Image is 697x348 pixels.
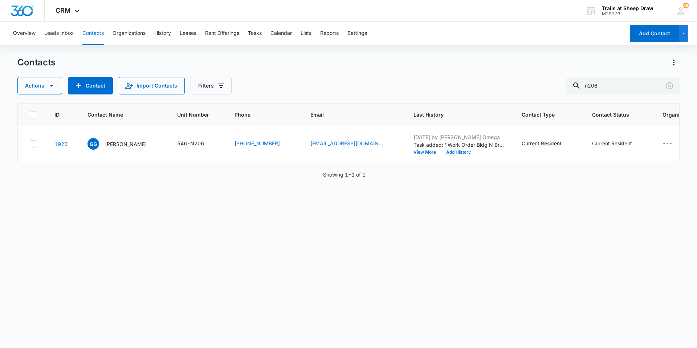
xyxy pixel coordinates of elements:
button: Organizations [113,22,146,45]
span: Contact Status [592,111,635,118]
div: Email - WILLMAGARCIA88@GMAIL.COM - Select to Edit Field [310,139,396,148]
div: Contact Type - Current Resident - Select to Edit Field [522,139,575,148]
div: --- [663,139,672,148]
div: account name [602,5,653,11]
span: Organization [663,111,695,118]
button: Leases [180,22,196,45]
button: Rent Offerings [205,22,239,45]
button: Add Contact [68,77,113,94]
a: [EMAIL_ADDRESS][DOMAIN_NAME] [310,139,383,147]
span: Last History [413,111,494,118]
a: [PHONE_NUMBER] [235,139,280,147]
button: Contacts [82,22,104,45]
button: Overview [13,22,36,45]
div: Organization - - Select to Edit Field [663,139,685,148]
button: Actions [17,77,62,94]
span: Contact Type [522,111,564,118]
div: notifications count [683,3,689,8]
button: Filters [191,77,232,94]
span: GG [87,138,99,150]
button: Lists [301,22,311,45]
button: Leads Inbox [44,22,74,45]
input: Search Contacts [566,77,680,94]
div: Unit Number - 546-N206 - Select to Edit Field [177,139,217,148]
button: Add Contact [630,25,679,42]
span: 39 [683,3,689,8]
button: Settings [347,22,367,45]
div: 546-N206 [177,139,204,147]
span: Phone [235,111,282,118]
p: Showing 1-1 of 1 [323,171,366,178]
span: Email [310,111,386,118]
button: Import Contacts [119,77,185,94]
p: [DATE] by [PERSON_NAME] Omega [413,133,504,141]
span: CRM [56,7,71,14]
div: Phone - (307) 679-5231 - Select to Edit Field [235,139,293,148]
button: Clear [664,80,675,92]
a: Navigate to contact details page for Guillermina Garcia [54,141,68,147]
button: Add History [441,150,476,154]
button: View More [413,150,441,154]
button: Calendar [270,22,292,45]
button: Reports [320,22,339,45]
p: Task added: ' Work Order Bldg N Breezeway' [413,141,504,149]
button: History [154,22,171,45]
div: Current Resident [522,139,562,147]
span: ID [54,111,60,118]
div: Contact Name - Guillermina Garcia - Select to Edit Field [87,138,160,150]
span: Contact Name [87,111,149,118]
h1: Contacts [17,57,56,68]
button: Actions [668,57,680,68]
span: Unit Number [177,111,217,118]
div: account id [602,11,653,16]
div: Current Resident [592,139,632,147]
p: [PERSON_NAME] [105,140,147,148]
div: Contact Status - Current Resident - Select to Edit Field [592,139,645,148]
button: Tasks [248,22,262,45]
